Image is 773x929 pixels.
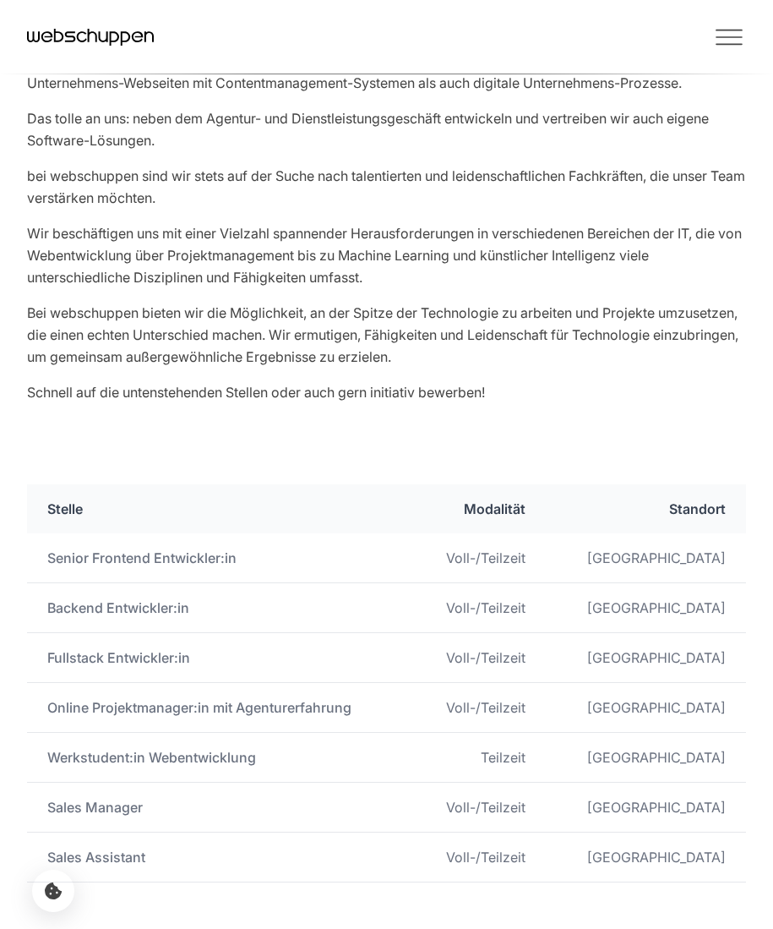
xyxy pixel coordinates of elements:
[412,733,547,783] td: Teilzeit
[546,533,746,583] td: [GEOGRAPHIC_DATA]
[27,683,412,733] td: Online Projektmanager:in mit Agenturerfahrung
[27,733,412,783] td: Werkstudent:in Webentwicklung
[387,20,747,54] button: Toggle Menu
[546,583,746,633] td: [GEOGRAPHIC_DATA]
[27,165,746,209] div: bei webschuppen sind wir stets auf der Suche nach talentierten und leidenschaftlichen Fachkräften...
[546,484,746,533] th: Standort
[27,633,412,683] td: Fullstack Entwickler:in
[546,633,746,683] td: [GEOGRAPHIC_DATA]
[27,222,746,288] div: Wir beschäftigen uns mit einer Vielzahl spannender Herausforderungen in verschiedenen Bereichen d...
[27,25,154,50] a: Hauptseite besuchen
[546,683,746,733] td: [GEOGRAPHIC_DATA]
[412,484,547,533] th: Modalität
[27,833,412,883] td: Sales Assistant
[27,302,746,368] div: Bei webschuppen bieten wir die Möglichkeit, an der Spitze der Technologie zu arbeiten und Projekt...
[412,583,547,633] td: Voll-/Teilzeit
[27,484,412,533] th: Stelle
[546,783,746,833] td: [GEOGRAPHIC_DATA]
[412,683,547,733] td: Voll-/Teilzeit
[412,833,547,883] td: Voll-/Teilzeit
[27,583,412,633] td: Backend Entwickler:in
[27,783,412,833] td: Sales Manager
[27,533,412,583] td: Senior Frontend Entwickler:in
[412,633,547,683] td: Voll-/Teilzeit
[27,107,746,151] div: Das tolle an uns: neben dem Agentur- und Dienstleistungsgeschäft entwickeln und vertreiben wir au...
[32,870,74,912] button: Cookie-Einstellungen öffnen
[412,533,547,583] td: Voll-/Teilzeit
[546,733,746,783] td: [GEOGRAPHIC_DATA]
[27,381,746,403] div: Schnell auf die untenstehenden Stellen oder auch gern initiativ bewerben!
[412,783,547,833] td: Voll-/Teilzeit
[546,833,746,883] td: [GEOGRAPHIC_DATA]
